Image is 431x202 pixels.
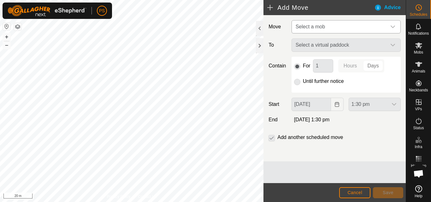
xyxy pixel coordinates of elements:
[3,33,10,41] button: +
[8,5,86,16] img: Gallagher Logo
[3,41,10,49] button: –
[412,69,425,73] span: Animals
[277,135,343,140] label: Add another scheduled move
[347,190,362,195] span: Cancel
[415,145,422,149] span: Infra
[413,126,424,130] span: Status
[266,101,289,108] label: Start
[415,194,422,198] span: Help
[383,190,393,195] span: Save
[14,23,21,31] button: Map Layers
[303,63,310,68] label: For
[266,38,289,52] label: To
[138,194,156,199] a: Contact Us
[409,88,428,92] span: Neckbands
[387,20,399,33] div: dropdown trigger
[99,8,105,14] span: PS
[3,23,10,30] button: Reset Map
[267,4,374,11] h2: Add Move
[411,164,426,168] span: Heatmap
[373,187,403,198] button: Save
[415,107,422,111] span: VPs
[266,62,289,70] label: Contain
[303,79,344,84] label: Until further notice
[408,32,429,35] span: Notifications
[339,187,370,198] button: Cancel
[414,50,423,54] span: Mobs
[410,13,427,16] span: Schedules
[409,164,428,183] div: Open chat
[294,117,330,122] span: [DATE] 1:30 pm
[296,24,325,29] span: Select a mob
[293,20,387,33] span: Select a mob
[266,20,289,33] label: Move
[266,116,289,124] label: End
[406,183,431,200] a: Help
[331,98,344,111] button: Choose Date
[107,194,131,199] a: Privacy Policy
[374,4,406,11] div: Advice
